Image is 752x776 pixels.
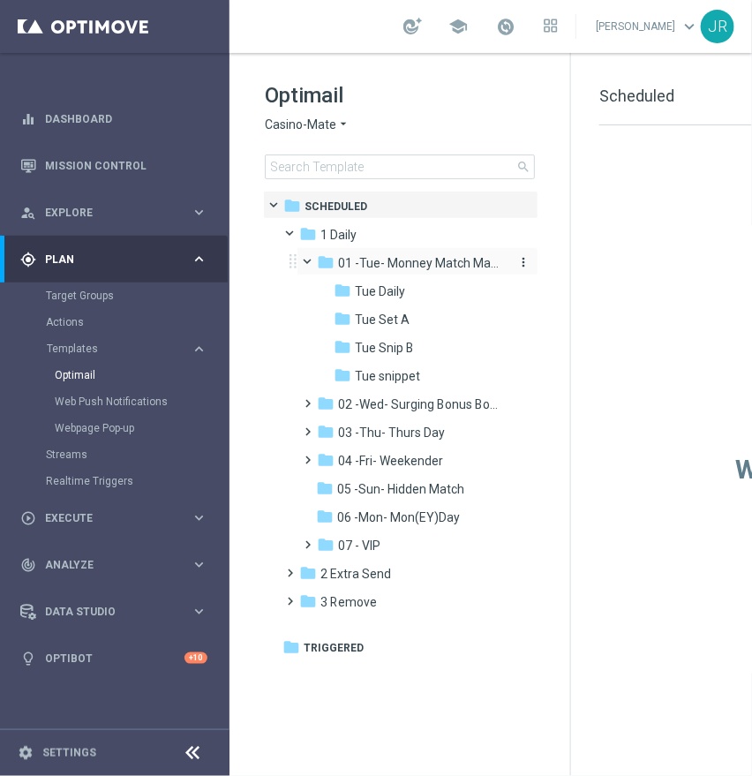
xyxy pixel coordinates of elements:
[680,17,699,36] span: keyboard_arrow_down
[19,252,208,267] button: gps_fixed Plan keyboard_arrow_right
[320,227,357,243] span: 1 Daily
[334,366,351,384] i: folder
[55,368,184,382] a: Optimail
[338,255,505,271] span: 01 -Tue- Monney Match Maker
[594,13,701,40] a: [PERSON_NAME]keyboard_arrow_down
[191,204,207,221] i: keyboard_arrow_right
[191,251,207,267] i: keyboard_arrow_right
[283,197,301,215] i: folder
[317,451,335,469] i: folder
[320,566,391,582] span: 2 Extra Send
[191,341,207,358] i: keyboard_arrow_right
[47,343,173,354] span: Templates
[299,564,317,582] i: folder
[20,557,191,573] div: Analyze
[265,154,535,179] input: Search Template
[55,421,184,435] a: Webpage Pop-up
[355,368,420,384] span: Tue snippet
[317,253,335,271] i: folder
[316,479,334,497] i: folder
[18,745,34,761] i: settings
[45,513,191,524] span: Execute
[45,142,207,189] a: Mission Control
[55,395,184,409] a: Web Push Notifications
[513,254,530,271] button: more_vert
[305,199,367,215] span: Scheduled
[337,481,464,497] span: 05 -Sun- Hidden Match
[338,538,380,554] span: 07 - VIP
[46,289,184,303] a: Target Groups
[299,225,317,243] i: folder
[338,453,443,469] span: 04 -Fri- Weekender
[338,425,445,441] span: 03 -Thu- Thurs Day
[317,395,335,412] i: folder
[45,207,191,218] span: Explore
[320,594,377,610] span: 3 Remove
[19,511,208,525] button: play_circle_outline Execute keyboard_arrow_right
[19,652,208,666] button: lightbulb Optibot +10
[282,638,300,656] i: folder
[47,343,191,354] div: Templates
[20,205,36,221] i: person_search
[19,206,208,220] button: person_search Explore keyboard_arrow_right
[599,87,674,105] span: Scheduled
[20,557,36,573] i: track_changes
[265,117,336,133] span: Casino-Mate
[299,592,317,610] i: folder
[516,255,530,269] i: more_vert
[516,160,530,174] span: search
[19,558,208,572] button: track_changes Analyze keyboard_arrow_right
[20,510,191,526] div: Execute
[355,312,410,328] span: Tue Set A
[46,342,208,356] div: Templates keyboard_arrow_right
[19,112,208,126] button: equalizer Dashboard
[20,510,36,526] i: play_circle_outline
[20,95,207,142] div: Dashboard
[20,111,36,127] i: equalizer
[304,640,364,656] span: Triggered
[46,448,184,462] a: Streams
[334,282,351,299] i: folder
[45,635,184,682] a: Optibot
[45,560,191,570] span: Analyze
[334,310,351,328] i: folder
[336,117,350,133] i: arrow_drop_down
[20,635,207,682] div: Optibot
[191,603,207,620] i: keyboard_arrow_right
[45,95,207,142] a: Dashboard
[355,283,405,299] span: Tue Daily
[701,10,734,43] div: JR
[184,652,207,664] div: +10
[20,252,36,267] i: gps_fixed
[337,509,460,525] span: 06 -Mon- Mon(EY)Day
[42,748,96,758] a: Settings
[19,605,208,619] button: Data Studio keyboard_arrow_right
[46,315,184,329] a: Actions
[20,252,191,267] div: Plan
[46,335,228,441] div: Templates
[355,340,414,356] span: Tue Snip B
[20,651,36,667] i: lightbulb
[338,396,505,412] span: 02 -Wed- Surging Bonus Booster
[448,17,468,36] span: school
[317,423,335,441] i: folder
[46,441,228,468] div: Streams
[316,508,334,525] i: folder
[20,604,191,620] div: Data Studio
[20,205,191,221] div: Explore
[55,388,228,415] div: Web Push Notifications
[265,81,535,109] h1: Optimail
[45,606,191,617] span: Data Studio
[46,283,228,309] div: Target Groups
[19,159,208,173] button: Mission Control
[45,254,191,265] span: Plan
[46,474,184,488] a: Realtime Triggers
[191,556,207,573] i: keyboard_arrow_right
[55,415,228,441] div: Webpage Pop-up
